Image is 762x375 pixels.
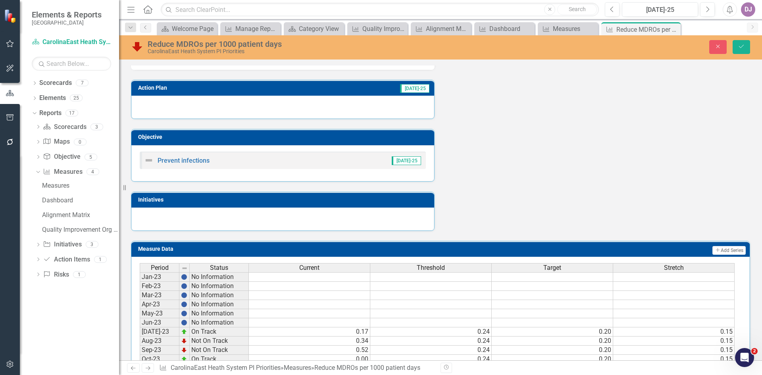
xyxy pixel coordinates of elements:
[148,48,478,54] div: CarolinaEast Heath System PI Priorities
[190,337,249,346] td: Not On Track
[543,264,561,271] span: Target
[42,182,119,189] div: Measures
[43,255,90,264] a: Action Items
[181,310,187,317] img: BgCOk07PiH71IgAAAABJRU5ErkJggg==
[181,301,187,308] img: BgCOk07PiH71IgAAAABJRU5ErkJggg==
[249,346,370,355] td: 0.52
[492,346,613,355] td: 0.20
[492,327,613,337] td: 0.20
[2,2,284,31] p: In [DATE], the measure "Reduce MDROs per 1000 patient days" is not on track, with a value of 0.36...
[151,264,169,271] span: Period
[42,226,119,233] div: Quality Improvement Org Goals
[613,337,735,346] td: 0.15
[40,209,119,221] a: Alignment Matrix
[85,154,97,160] div: 5
[138,85,281,91] h3: Action Plan
[90,123,103,130] div: 3
[161,3,599,17] input: Search ClearPoint...
[249,337,370,346] td: 0.34
[140,355,179,364] td: Oct-23
[43,270,69,279] a: Risks
[741,2,755,17] div: DJ
[172,24,215,34] div: Welcome Page
[417,264,445,271] span: Threshold
[235,24,279,34] div: Manage Reports
[553,24,596,34] div: Measures
[159,24,215,34] a: Welcome Page
[190,300,249,309] td: No Information
[43,123,86,132] a: Scorecards
[712,246,746,255] button: Add Series
[39,79,72,88] a: Scorecards
[43,167,82,177] a: Measures
[370,346,492,355] td: 0.24
[43,137,69,146] a: Maps
[181,292,187,298] img: BgCOk07PiH71IgAAAABJRU5ErkJggg==
[32,10,102,19] span: Elements & Reports
[540,24,596,34] a: Measures
[138,134,430,140] h3: Objective
[190,309,249,318] td: No Information
[190,272,249,282] td: No Information
[190,327,249,337] td: On Track
[86,241,98,248] div: 3
[286,24,342,34] a: Category View
[138,197,430,203] h3: Initiatives
[43,152,80,162] a: Objective
[42,212,119,219] div: Alignment Matrix
[181,338,187,344] img: TnMDeAgwAPMxUmUi88jYAAAAAElFTkSuQmCC
[190,291,249,300] td: No Information
[39,109,62,118] a: Reports
[476,24,533,34] a: Dashboard
[131,40,144,53] img: Not On Track
[140,346,179,355] td: Sep-23
[42,197,119,204] div: Dashboard
[426,24,469,34] div: Alignment Matrix
[613,346,735,355] td: 0.15
[140,318,179,327] td: Jun-23
[370,355,492,364] td: 0.24
[625,5,695,15] div: [DATE]-25
[144,156,154,165] img: Not Defined
[735,348,754,367] iframe: Intercom live chat
[40,223,119,236] a: Quality Improvement Org Goals
[492,355,613,364] td: 0.20
[413,24,469,34] a: Alignment Matrix
[362,24,406,34] div: Quality Improvement Org Goals
[284,364,311,371] a: Measures
[40,179,119,192] a: Measures
[40,194,119,207] a: Dashboard
[751,348,758,354] span: 2
[181,283,187,289] img: BgCOk07PiH71IgAAAABJRU5ErkJggg==
[140,337,179,346] td: Aug-23
[140,282,179,291] td: Feb-23
[138,246,450,252] h3: Measure Data
[74,138,87,145] div: 0
[158,157,210,164] a: Prevent infections
[43,240,81,249] a: Initiatives
[613,327,735,337] td: 0.15
[392,156,421,165] span: [DATE]-25
[4,9,18,23] img: ClearPoint Strategy
[400,84,429,93] span: [DATE]-25
[181,274,187,280] img: BgCOk07PiH71IgAAAABJRU5ErkJggg==
[664,264,684,271] span: Stretch
[32,57,111,71] input: Search Below...
[370,337,492,346] td: 0.24
[32,38,111,47] a: CarolinaEast Heath System PI Priorities
[87,169,99,175] div: 4
[140,327,179,337] td: [DATE]-23
[94,256,107,263] div: 1
[370,327,492,337] td: 0.24
[492,337,613,346] td: 0.20
[181,356,187,362] img: zOikAAAAAElFTkSuQmCC
[190,318,249,327] td: No Information
[210,264,228,271] span: Status
[622,2,698,17] button: [DATE]-25
[314,364,420,371] div: Reduce MDROs per 1000 patient days
[181,329,187,335] img: zOikAAAAAElFTkSuQmCC
[349,24,406,34] a: Quality Improvement Org Goals
[32,19,102,26] small: [GEOGRAPHIC_DATA]
[140,272,179,282] td: Jan-23
[557,4,597,15] button: Search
